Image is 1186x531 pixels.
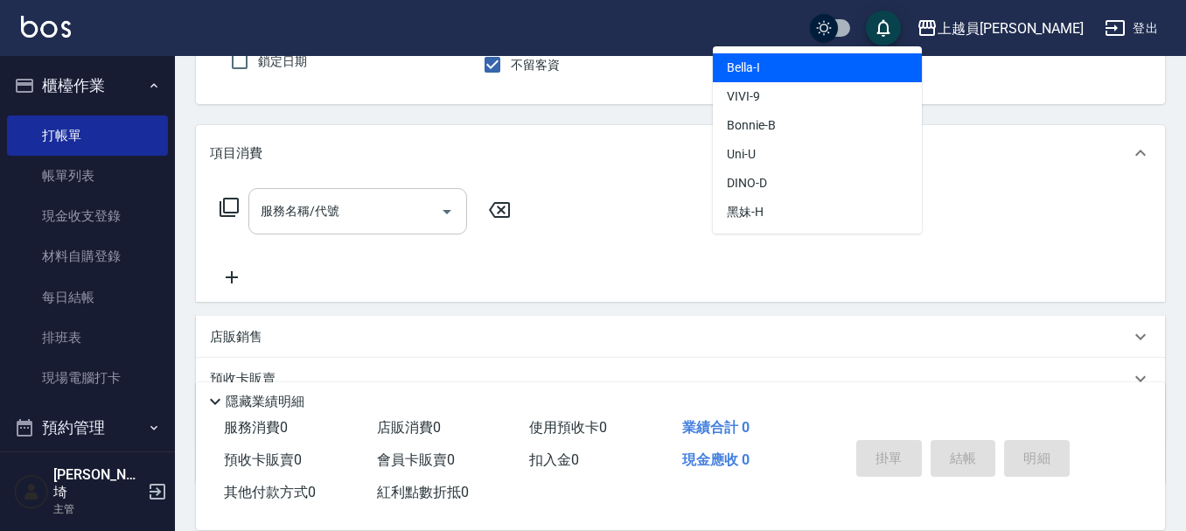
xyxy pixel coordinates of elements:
[210,328,262,346] p: 店販銷售
[7,277,168,318] a: 每日結帳
[14,474,49,509] img: Person
[727,203,764,221] span: 黑妹 -H
[529,451,579,468] span: 扣入金 0
[226,393,304,411] p: 隱藏業績明細
[7,318,168,358] a: 排班表
[682,419,750,436] span: 業績合計 0
[7,236,168,276] a: 材料自購登錄
[258,52,307,71] span: 鎖定日期
[727,59,760,77] span: Bella -I
[7,63,168,108] button: 櫃檯作業
[53,466,143,501] h5: [PERSON_NAME]埼
[529,419,607,436] span: 使用預收卡 0
[196,125,1165,181] div: 項目消費
[377,451,455,468] span: 會員卡販賣 0
[727,87,760,106] span: VIVI -9
[377,484,469,500] span: 紅利點數折抵 0
[7,451,168,496] button: 報表及分析
[727,116,776,135] span: Bonnie -B
[910,10,1091,46] button: 上越員[PERSON_NAME]
[377,419,441,436] span: 店販消費 0
[210,144,262,163] p: 項目消費
[511,56,560,74] span: 不留客資
[433,198,461,226] button: Open
[727,174,767,192] span: DINO -D
[224,451,302,468] span: 預收卡販賣 0
[224,484,316,500] span: 其他付款方式 0
[7,405,168,451] button: 預約管理
[21,16,71,38] img: Logo
[7,196,168,236] a: 現金收支登錄
[196,358,1165,400] div: 預收卡販賣
[53,501,143,517] p: 主管
[7,115,168,156] a: 打帳單
[7,156,168,196] a: 帳單列表
[727,145,756,164] span: Uni -U
[682,451,750,468] span: 現金應收 0
[938,17,1084,39] div: 上越員[PERSON_NAME]
[866,10,901,45] button: save
[7,358,168,398] a: 現場電腦打卡
[196,316,1165,358] div: 店販銷售
[210,370,276,388] p: 預收卡販賣
[1098,12,1165,45] button: 登出
[224,419,288,436] span: 服務消費 0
